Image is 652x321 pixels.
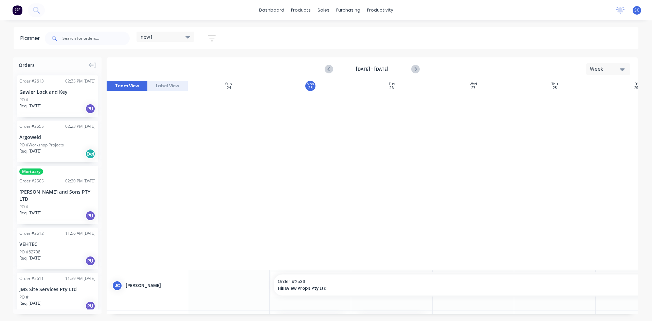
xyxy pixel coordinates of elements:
div: PO # [19,294,29,300]
div: Order # 2611 [19,275,44,282]
div: productivity [364,5,397,15]
button: Team View [107,81,147,91]
span: Req. [DATE] [19,148,41,154]
span: Orders [19,61,35,69]
div: Fri [634,82,638,86]
div: 25 [308,86,312,90]
div: PO #Workshop Projects [19,142,64,148]
div: JMS Site Services Pty Ltd [19,286,95,293]
div: VEHTEC [19,240,95,248]
div: 02:23 PM [DATE] [65,123,95,129]
div: Mon [307,82,314,86]
span: new1 [141,33,153,40]
div: 02:20 PM [DATE] [65,178,95,184]
span: Req. [DATE] [19,103,41,109]
div: 11:39 AM [DATE] [65,275,95,282]
div: 24 [227,86,231,90]
div: Tue [389,82,395,86]
input: Search for orders... [62,32,130,45]
img: Factory [12,5,22,15]
div: PO # [19,204,29,210]
div: Planner [20,34,43,42]
span: Req. [DATE] [19,210,41,216]
div: PU [85,104,95,114]
iframe: Intercom live chat [629,298,645,314]
div: 27 [471,86,475,90]
div: PU [85,301,95,311]
div: 11:56 AM [DATE] [65,230,95,236]
span: Req. [DATE] [19,255,41,261]
div: Sun [225,82,232,86]
div: 28 [553,86,557,90]
button: Week [586,63,630,75]
div: 29 [634,86,638,90]
div: sales [314,5,333,15]
div: Order # 2505 [19,178,44,184]
div: Wed [470,82,477,86]
div: Thu [551,82,558,86]
div: PO #62708 [19,249,40,255]
span: SC [634,7,639,13]
a: dashboard [256,5,288,15]
div: Gawler Lock and Key [19,88,95,95]
div: Order # 2612 [19,230,44,236]
div: 26 [390,86,394,90]
div: Del [85,149,95,159]
div: [PERSON_NAME] and Sons PTY LTD [19,188,95,202]
div: PO # [19,97,29,103]
span: Mortuary [19,168,43,175]
button: Label View [147,81,188,91]
span: Req. [DATE] [19,300,41,306]
div: products [288,5,314,15]
div: purchasing [333,5,364,15]
div: Argoweld [19,133,95,141]
div: [PERSON_NAME] [126,283,182,289]
strong: [DATE] - [DATE] [338,66,406,72]
div: Order # 2555 [19,123,44,129]
div: Week [590,66,621,73]
div: PU [85,256,95,266]
div: 02:35 PM [DATE] [65,78,95,84]
div: JC [112,281,122,291]
div: Order # 2613 [19,78,44,84]
div: PU [85,211,95,221]
span: Hillsview Props Pty Ltd [278,285,630,291]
